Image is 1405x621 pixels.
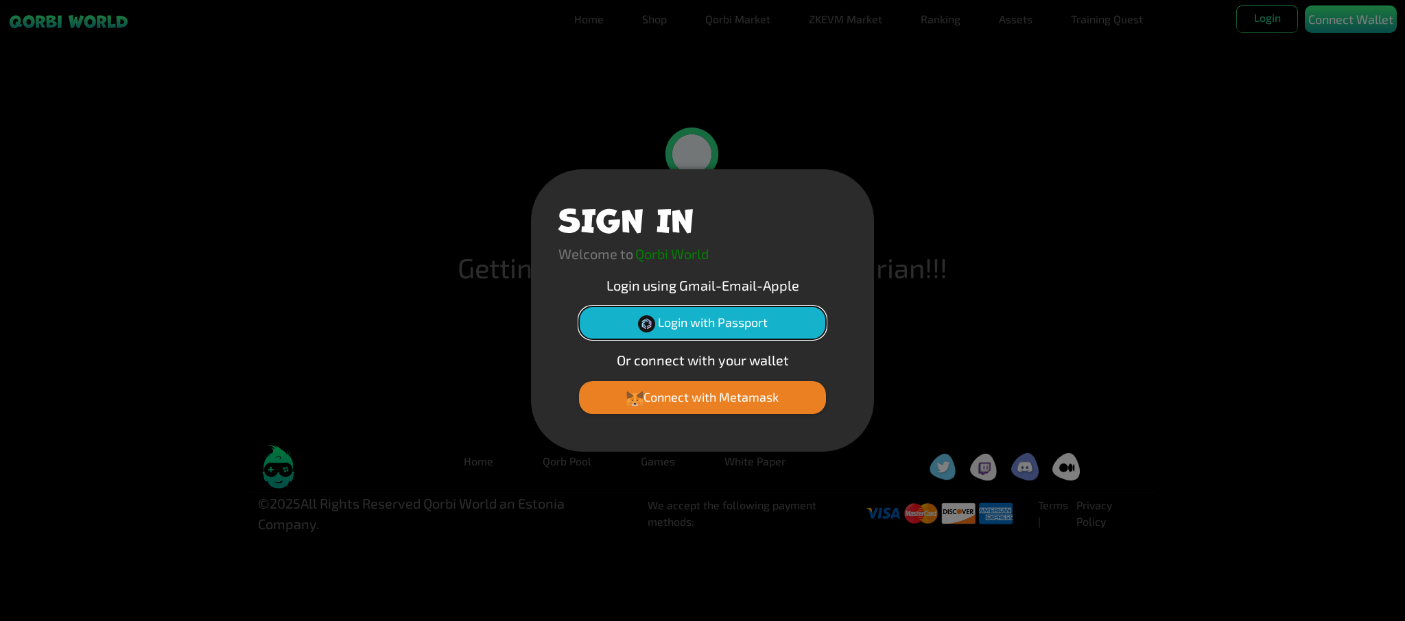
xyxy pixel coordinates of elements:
[558,275,847,295] p: Login using Gmail-Email-Apple
[558,350,847,370] p: Or connect with your wallet
[579,381,826,414] button: Connect with Metamask
[635,243,709,264] p: Qorbi World
[558,243,633,264] p: Welcome to
[579,306,826,339] button: Login with Passport
[558,197,694,238] h1: SIGN IN
[638,315,655,332] img: Passport Logo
